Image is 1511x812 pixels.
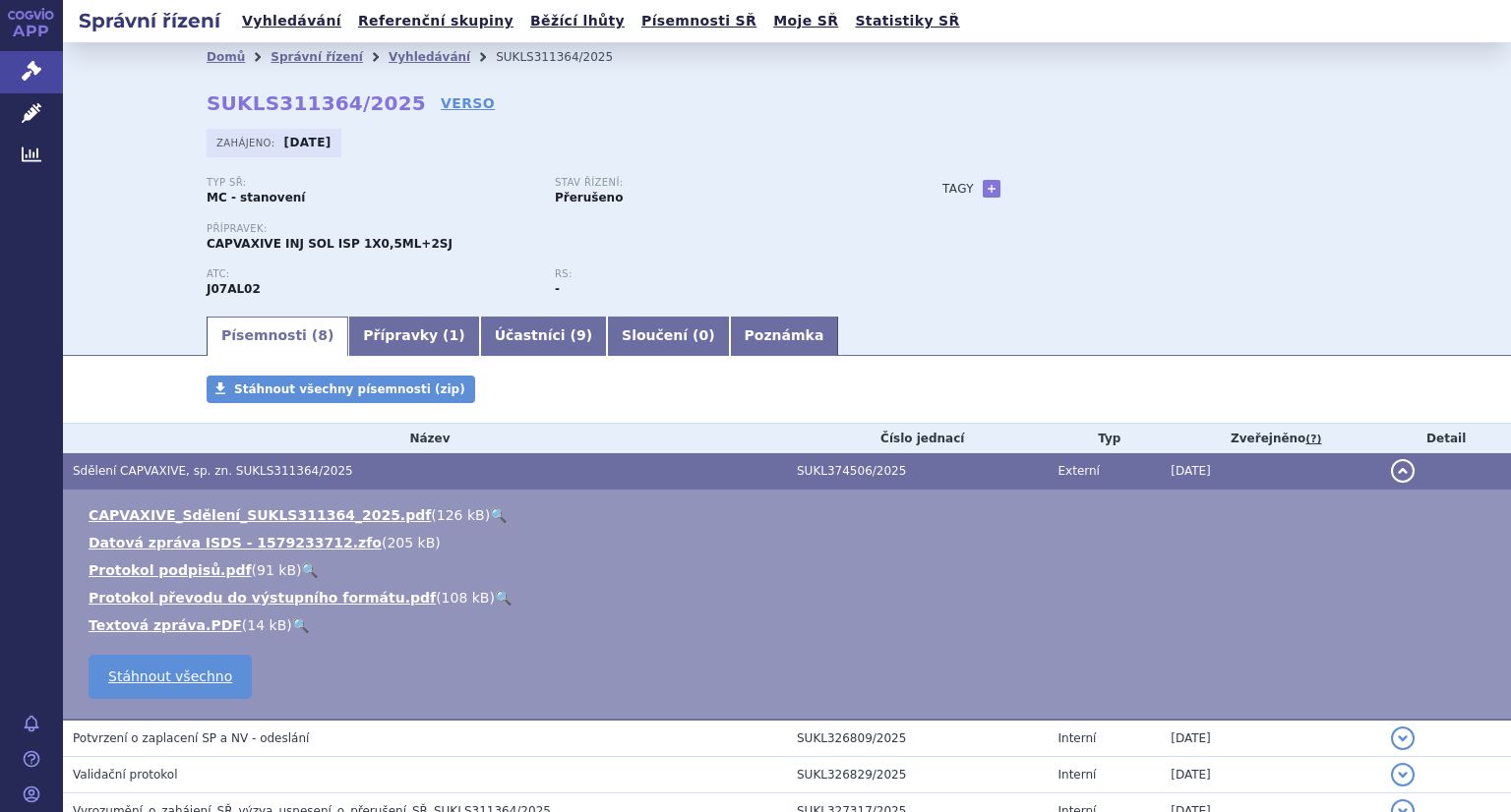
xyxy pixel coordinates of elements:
[207,50,245,64] a: Domů
[1161,453,1381,490] td: [DATE]
[450,327,459,343] span: 1
[234,382,465,396] span: Stáhnout všechny písemnosti (zip)
[576,327,586,343] span: 9
[1381,424,1511,453] th: Detail
[292,617,309,633] a: 🔍
[787,453,1049,490] td: SUKL374506/2025
[89,535,382,551] a: Datová zpráva ISDS - 1579233712.zfo
[207,237,453,251] span: CAPVAXIVE INJ SOL ISP 1X0,5ML+2SJ
[207,282,261,296] strong: PNEUMOCOCCUS, PURIFIKOVANÉ POLYSACHARIDOVÉ ANTIGENY KONJUGOVANÉ
[284,136,332,149] strong: [DATE]
[1049,424,1162,453] th: Typ
[89,560,1491,580] li: ( )
[495,590,512,606] a: 🔍
[1161,720,1381,757] td: [DATE]
[73,464,353,478] span: Sdělení CAPVAXIVE, sp. zn. SUKLS311364/2025
[496,42,638,72] li: SUKLS311364/2025
[442,590,490,606] span: 108 kB
[555,177,883,189] p: Stav řízení:
[89,533,1491,552] li: ( )
[1391,763,1415,786] button: detail
[555,191,623,204] strong: Přerušeno
[207,91,426,115] strong: SUKLS311364/2025
[1305,433,1321,446] abbr: (?)
[1161,757,1381,793] td: [DATE]
[216,135,278,150] span: Zahájeno:
[787,424,1049,453] th: Číslo jednací
[849,8,965,34] a: Statistiky SŘ
[437,507,485,523] span: 126 kB
[787,757,1049,793] td: SUKL326829/2025
[555,282,560,296] strong: -
[1058,731,1097,745] span: Interní
[89,655,252,699] a: Stáhnout všechno
[89,507,431,523] a: CAPVAXIVE_Sdělení_SUKLS311364_2025.pdf
[271,50,363,64] a: Správní řízení
[348,317,479,356] a: Přípravky (1)
[73,731,309,745] span: Potvrzení o zaplacení SP a NV - odeslání
[555,268,883,280] p: RS:
[730,317,839,356] a: Poznámka
[63,7,236,34] h2: Správní řízení
[89,562,252,578] a: Protokol podpisů.pdf
[767,8,844,34] a: Moje SŘ
[257,562,296,578] span: 91 kB
[635,8,762,34] a: Písemnosti SŘ
[207,223,903,235] p: Přípravek:
[480,317,607,356] a: Účastníci (9)
[607,317,729,356] a: Sloučení (0)
[63,424,787,453] th: Název
[983,180,1000,198] a: +
[318,327,328,343] span: 8
[1058,768,1097,782] span: Interní
[698,327,708,343] span: 0
[352,8,519,34] a: Referenční skupiny
[524,8,631,34] a: Běžící lhůty
[89,617,242,633] a: Textová zpráva.PDF
[89,590,436,606] a: Protokol převodu do výstupního formátu.pdf
[1161,424,1381,453] th: Zveřejněno
[89,505,1491,525] li: ( )
[1058,464,1100,478] span: Externí
[73,768,178,782] span: Validační protokol
[207,268,535,280] p: ATC:
[1391,459,1415,483] button: detail
[207,191,305,204] strong: MC - stanovení
[89,615,1491,635] li: ( )
[1391,726,1415,750] button: detail
[441,93,495,113] a: VERSO
[787,720,1049,757] td: SUKL326809/2025
[942,177,974,201] h3: Tagy
[207,317,348,356] a: Písemnosti (8)
[207,376,475,403] a: Stáhnout všechny písemnosti (zip)
[301,562,318,578] a: 🔍
[490,507,507,523] a: 🔍
[207,177,535,189] p: Typ SŘ:
[89,588,1491,608] li: ( )
[389,50,470,64] a: Vyhledávání
[236,8,347,34] a: Vyhledávání
[387,535,435,551] span: 205 kB
[247,617,286,633] span: 14 kB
